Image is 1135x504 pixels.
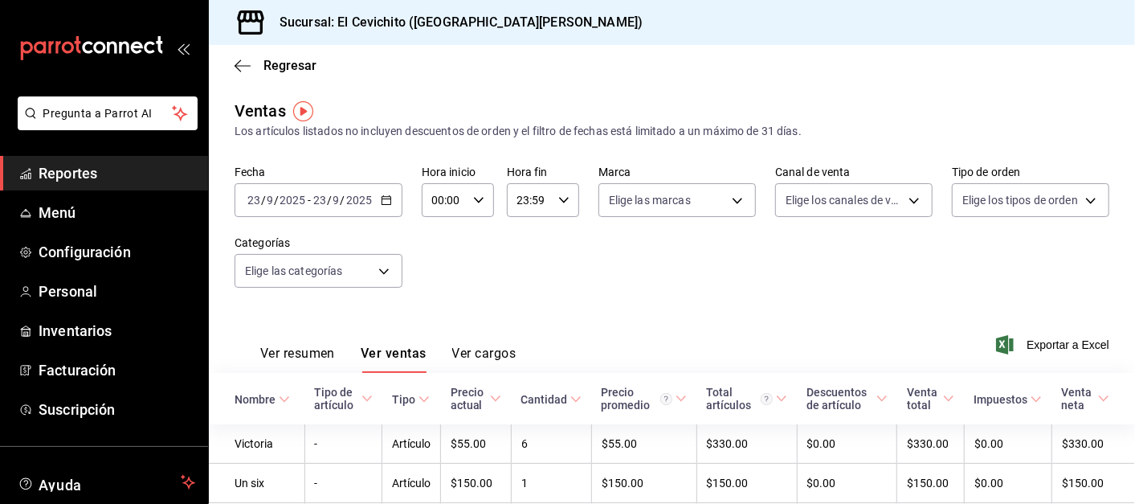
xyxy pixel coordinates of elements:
[511,464,591,503] td: 1
[247,194,261,207] input: --
[907,386,955,412] span: Venta total
[907,386,941,412] div: Venta total
[312,194,327,207] input: --
[422,167,494,178] label: Hora inicio
[392,393,415,406] div: Tipo
[39,359,195,381] span: Facturación
[451,386,488,412] div: Precio actual
[267,13,643,32] h3: Sucursal: El Cevichito ([GEOGRAPHIC_DATA][PERSON_NAME])
[974,393,1042,406] span: Impuestos
[609,192,691,208] span: Elige las marcas
[964,464,1051,503] td: $0.00
[952,167,1109,178] label: Tipo de orden
[274,194,279,207] span: /
[441,464,512,503] td: $150.00
[279,194,306,207] input: ----
[806,386,873,412] div: Descuentos de artículo
[261,194,266,207] span: /
[1051,424,1135,464] td: $330.00
[209,464,304,503] td: Un six
[345,194,373,207] input: ----
[293,101,313,121] img: Tooltip marker
[177,42,190,55] button: open_drawer_menu
[775,167,933,178] label: Canal de venta
[706,386,773,412] div: Total artículos
[591,424,696,464] td: $55.00
[39,473,174,492] span: Ayuda
[601,386,672,412] div: Precio promedio
[660,393,672,405] svg: Precio promedio = Total artículos / cantidad
[235,58,316,73] button: Regresar
[1061,386,1109,412] span: Venta neta
[797,464,897,503] td: $0.00
[39,281,195,302] span: Personal
[304,424,382,464] td: -
[974,393,1027,406] div: Impuestos
[696,464,797,503] td: $150.00
[39,320,195,342] span: Inventarios
[263,58,316,73] span: Regresar
[11,117,198,133] a: Pregunta a Parrot AI
[441,424,512,464] td: $55.00
[598,167,756,178] label: Marca
[706,386,787,412] span: Total artículos
[382,424,441,464] td: Artículo
[601,386,687,412] span: Precio promedio
[511,424,591,464] td: 6
[43,105,173,122] span: Pregunta a Parrot AI
[39,202,195,223] span: Menú
[39,399,195,420] span: Suscripción
[235,123,1109,140] div: Los artículos listados no incluyen descuentos de orden y el filtro de fechas está limitado a un m...
[797,424,897,464] td: $0.00
[1061,386,1095,412] div: Venta neta
[333,194,341,207] input: --
[304,464,382,503] td: -
[245,263,343,279] span: Elige las categorías
[964,424,1051,464] td: $0.00
[806,386,888,412] span: Descuentos de artículo
[761,393,773,405] svg: El total artículos considera cambios de precios en los artículos así como costos adicionales por ...
[897,424,965,464] td: $330.00
[18,96,198,130] button: Pregunta a Parrot AI
[521,393,582,406] span: Cantidad
[507,167,579,178] label: Hora fin
[39,241,195,263] span: Configuración
[209,424,304,464] td: Victoria
[897,464,965,503] td: $150.00
[39,162,195,184] span: Reportes
[235,167,402,178] label: Fecha
[260,346,335,373] button: Ver resumen
[314,386,373,412] span: Tipo de artículo
[382,464,441,503] td: Artículo
[521,393,567,406] div: Cantidad
[260,346,516,373] div: navigation tabs
[361,346,427,373] button: Ver ventas
[392,393,430,406] span: Tipo
[341,194,345,207] span: /
[962,192,1078,208] span: Elige los tipos de orden
[314,386,358,412] div: Tipo de artículo
[308,194,311,207] span: -
[451,386,502,412] span: Precio actual
[999,335,1109,354] button: Exportar a Excel
[786,192,903,208] span: Elige los canales de venta
[235,99,286,123] div: Ventas
[235,393,276,406] div: Nombre
[235,393,290,406] span: Nombre
[235,238,402,249] label: Categorías
[327,194,332,207] span: /
[452,346,516,373] button: Ver cargos
[1051,464,1135,503] td: $150.00
[591,464,696,503] td: $150.00
[696,424,797,464] td: $330.00
[266,194,274,207] input: --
